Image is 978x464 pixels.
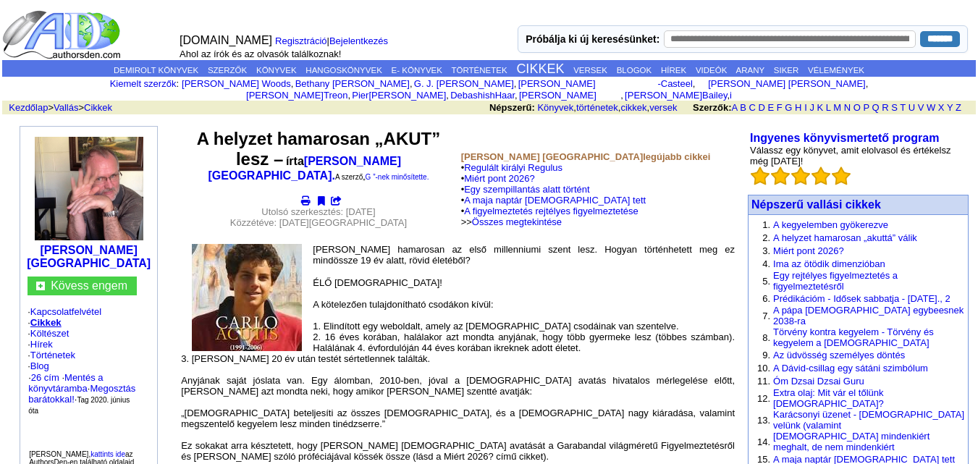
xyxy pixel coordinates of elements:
[773,350,905,360] font: Az üdvösség személyes döntés
[464,162,562,173] a: Regulált királyi Regulus
[275,35,327,46] font: Regisztráció
[9,102,48,113] a: Kezdőlap
[90,450,125,458] font: kattints ide
[882,102,888,113] font: R
[332,78,410,89] font: [PERSON_NAME]
[773,270,898,292] a: Egy rejtélyes figyelmeztetés a figyelmeztetésről
[327,35,329,46] font: |
[197,129,441,169] font: A helyzet hamarosan „AKUT” lesz –
[437,78,514,89] font: [PERSON_NAME]
[261,206,375,217] font: Utolsó szerkesztés: [DATE]
[833,102,841,113] font: M
[181,375,735,397] font: Anyjának saját jóslata van. Egy álomban, 2010-ben, jóval a [DEMOGRAPHIC_DATA] avatás hivatalos mé...
[750,132,939,144] font: Ingyenes könyvismertető program
[516,62,564,76] a: CIKKEK
[410,78,413,89] font: ,
[30,360,49,371] a: Blog
[749,102,755,113] a: C
[30,339,53,350] a: Hírek
[597,92,620,100] font: Ulasien
[661,66,686,75] font: HÍREK
[767,102,774,113] font: E
[773,245,844,256] a: Miért pont 2026?
[649,102,677,113] font: versek
[647,102,650,113] font: ,
[84,102,112,113] a: Cikkek
[727,90,730,101] font: ,
[617,66,652,75] a: BLOGOK
[366,173,429,181] a: G ”-nek minősítette.
[537,102,573,113] a: Könyvek
[620,102,646,113] font: cikkek
[30,350,75,360] font: Történetek
[774,66,799,75] a: SIKER
[347,90,350,101] font: ,
[773,431,929,452] a: [DEMOGRAPHIC_DATA] mindenkiért meghalt, de nem mindenkiért
[773,376,864,387] a: Óm Dzsai Dzsai Guru
[762,293,770,304] font: 6.
[891,102,898,113] a: S
[758,102,764,113] font: D
[762,258,770,269] font: 4.
[809,102,814,113] a: J
[826,102,831,113] font: L
[495,90,515,101] font: Haar
[863,102,869,113] a: P
[472,216,562,227] a: Összes megtekintése
[773,305,964,326] font: A pápa [DEMOGRAPHIC_DATA] egybeesnek 2038-ra
[461,216,472,227] font: >>
[773,232,917,243] font: A helyzet hamarosan „akuttá” válik
[313,244,735,266] font: [PERSON_NAME] hamarosan az első millenniumi szent lesz. Hogyan történhetett meg ez mindössze 19 é...
[785,102,792,113] a: G
[62,372,64,383] font: ·
[182,78,291,89] a: [PERSON_NAME] Woods
[773,326,934,348] a: Törvény kontra kegyelem - Törvény és kegyelem a [DEMOGRAPHIC_DATA]
[773,363,928,374] font: A Dávid-csillag egy sátáni szimbólum
[464,184,589,195] a: Egy szempillantás alatt történt
[28,372,103,394] font: Mentés a könyvtáramba
[625,90,702,101] a: [PERSON_NAME]
[696,66,727,75] a: VIDEÓK
[947,102,953,113] font: Y
[181,353,430,364] font: 3. [PERSON_NAME] 20 év után testét sértetlennek találták.
[413,80,414,88] font: i
[368,90,446,101] a: [PERSON_NAME]
[246,90,324,101] font: [PERSON_NAME]
[732,102,738,113] a: A
[464,173,535,184] a: Miért pont 2026?
[450,90,494,101] a: Debashish
[35,137,143,240] img: 211017.jpeg
[51,279,127,292] font: Kövess engem
[573,102,576,113] font: ,
[844,102,851,113] a: N
[414,78,514,89] a: G. J. [PERSON_NAME]
[181,440,735,462] font: Ez sokakat arra késztetett, hogy [PERSON_NAME] [DEMOGRAPHIC_DATA] avatását a Garabandal világmére...
[693,78,696,89] font: ,
[88,383,90,394] font: ·
[751,198,881,211] a: Népszerű vallási cikkek
[762,245,770,256] font: 3.
[757,393,770,404] font: 12.
[832,166,851,185] img: bigemptystars.png
[757,415,770,426] font: 13.
[208,66,247,75] font: SZERZŐK
[110,78,177,89] font: Kiemelt szerzők
[573,66,607,75] font: VERSEK
[657,78,692,89] a: -Casteel
[392,66,442,75] font: E- KÖNYVEK
[773,293,950,304] a: Prédikációm - Idősek sabbatja - [DATE]., 2
[28,372,31,383] font: ·
[30,306,101,317] font: Kapcsolatfelvétel
[702,90,727,101] a: Bailey
[791,166,810,185] img: bigemptystars.png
